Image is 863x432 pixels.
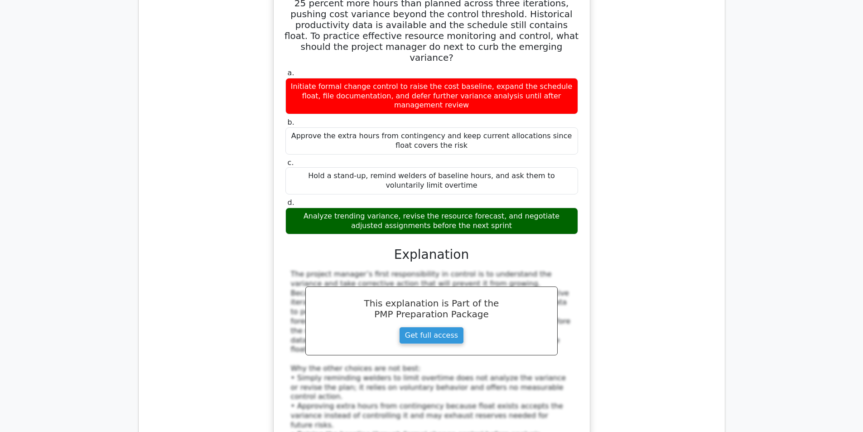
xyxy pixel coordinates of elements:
[288,118,294,126] span: b.
[288,158,294,167] span: c.
[285,78,578,114] div: Initiate formal change control to raise the cost baseline, expand the schedule float, file docume...
[285,127,578,155] div: Approve the extra hours from contingency and keep current allocations since float covers the risk
[285,167,578,194] div: Hold a stand-up, remind welders of baseline hours, and ask them to voluntarily limit overtime
[399,327,464,344] a: Get full access
[291,247,573,262] h3: Explanation
[288,198,294,207] span: d.
[285,208,578,235] div: Analyze trending variance, revise the resource forecast, and negotiate adjusted assignments befor...
[288,68,294,77] span: a.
